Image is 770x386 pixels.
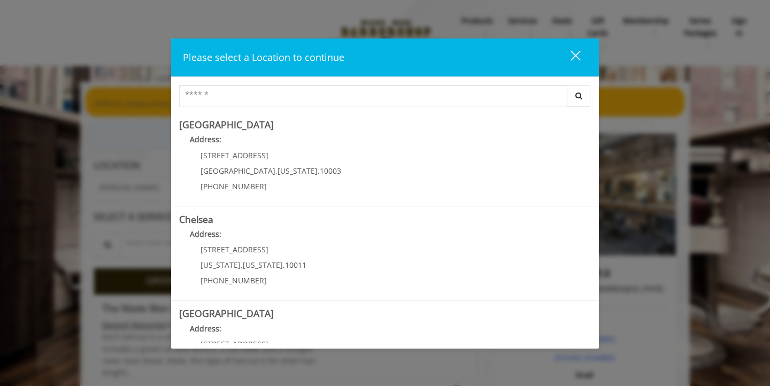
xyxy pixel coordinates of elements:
span: [US_STATE] [278,166,318,176]
span: 10011 [285,260,306,270]
b: [GEOGRAPHIC_DATA] [179,118,274,131]
span: 10003 [320,166,341,176]
span: , [241,260,243,270]
div: Center Select [179,85,591,112]
span: [PHONE_NUMBER] [201,181,267,191]
i: Search button [573,92,585,99]
div: close dialog [558,50,580,66]
span: [US_STATE] [201,260,241,270]
span: [GEOGRAPHIC_DATA] [201,166,275,176]
span: [US_STATE] [243,260,283,270]
input: Search Center [179,85,567,106]
span: , [318,166,320,176]
b: Chelsea [179,213,213,226]
span: [PHONE_NUMBER] [201,275,267,285]
span: [STREET_ADDRESS] [201,150,268,160]
span: , [275,166,278,176]
span: [STREET_ADDRESS] [201,244,268,254]
button: close dialog [551,47,587,68]
span: Please select a Location to continue [183,51,344,64]
b: Address: [190,323,221,334]
b: Address: [190,134,221,144]
span: , [283,260,285,270]
b: Address: [190,229,221,239]
b: [GEOGRAPHIC_DATA] [179,307,274,320]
